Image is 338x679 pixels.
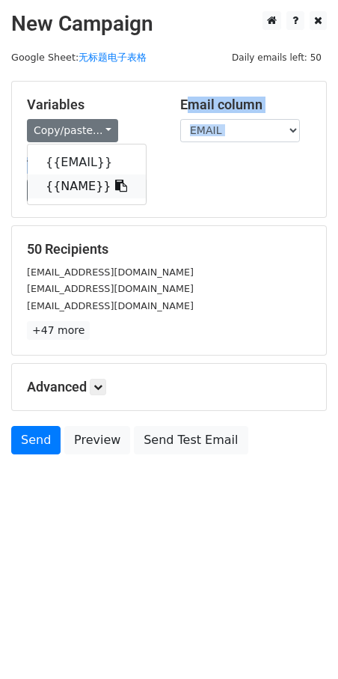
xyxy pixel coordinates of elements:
span: Daily emails left: 50 [227,49,327,66]
a: Daily emails left: 50 [227,52,327,63]
a: Copy/paste... [27,119,118,142]
h2: New Campaign [11,11,327,37]
h5: Email column [180,97,311,113]
small: [EMAIL_ADDRESS][DOMAIN_NAME] [27,267,194,278]
small: [EMAIL_ADDRESS][DOMAIN_NAME] [27,300,194,311]
a: {{NAME}} [28,174,146,198]
a: +47 more [27,321,90,340]
a: Send [11,426,61,454]
a: 无标题电子表格 [79,52,147,63]
small: Google Sheet: [11,52,147,63]
a: Preview [64,426,130,454]
h5: Variables [27,97,158,113]
small: [EMAIL_ADDRESS][DOMAIN_NAME] [27,283,194,294]
iframe: Chat Widget [263,607,338,679]
a: {{EMAIL}} [28,150,146,174]
h5: 50 Recipients [27,241,311,258]
a: Send Test Email [134,426,248,454]
h5: Advanced [27,379,311,395]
